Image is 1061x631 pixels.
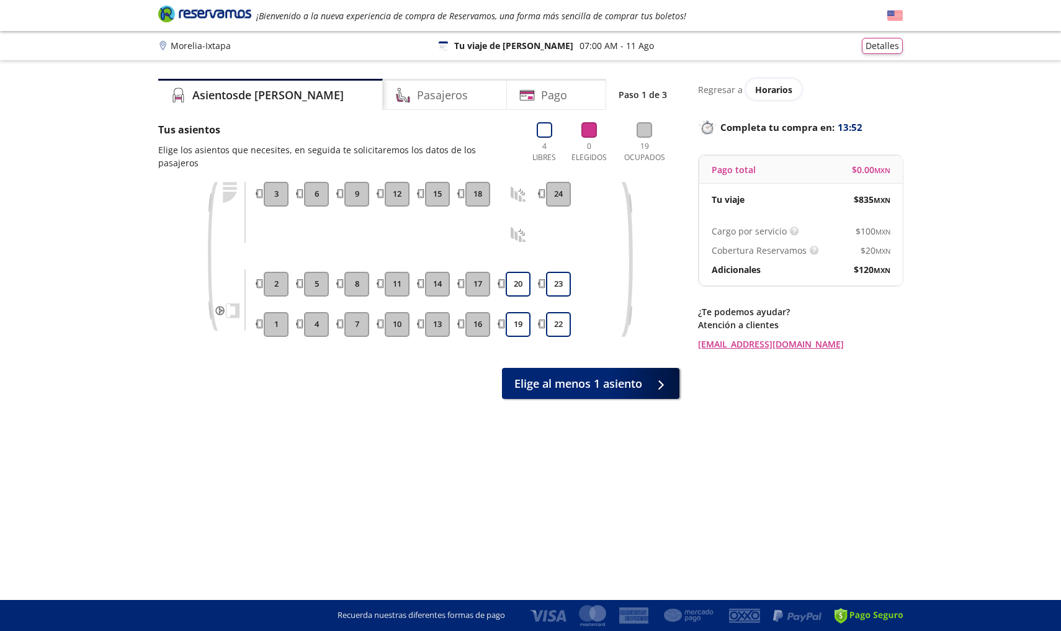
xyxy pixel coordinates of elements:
p: 4 Libres [529,141,559,163]
p: 0 Elegidos [568,141,610,163]
span: $ 100 [856,225,890,238]
small: MXN [874,166,890,175]
h4: Pago [541,87,567,104]
button: English [887,8,903,24]
p: ¿Te podemos ayudar? [698,305,903,318]
h4: Asientos de [PERSON_NAME] [192,87,344,104]
small: MXN [875,227,890,236]
i: Brand Logo [158,4,251,23]
span: $ 835 [854,193,890,206]
p: Pago total [712,163,756,176]
button: 3 [264,182,289,207]
p: Elige los asientos que necesites, en seguida te solicitaremos los datos de los pasajeros [158,143,517,169]
button: 13 [425,312,450,337]
button: 8 [344,272,369,297]
button: 14 [425,272,450,297]
p: Paso 1 de 3 [619,88,667,101]
small: MXN [874,195,890,205]
button: 10 [385,312,410,337]
button: 2 [264,272,289,297]
button: 19 [506,312,530,337]
button: Detalles [862,38,903,54]
em: ¡Bienvenido a la nueva experiencia de compra de Reservamos, una forma más sencilla de comprar tus... [256,10,686,22]
p: Regresar a [698,83,743,96]
button: Elige al menos 1 asiento [502,368,679,399]
button: 16 [465,312,490,337]
button: 17 [465,272,490,297]
button: 6 [304,182,329,207]
span: $ 120 [854,263,890,276]
p: Tu viaje [712,193,745,206]
p: Adicionales [712,263,761,276]
span: $ 20 [861,244,890,257]
small: MXN [875,246,890,256]
button: 9 [344,182,369,207]
p: Recuerda nuestras diferentes formas de pago [338,609,505,622]
button: 5 [304,272,329,297]
span: $ 0.00 [852,163,890,176]
p: 07:00 AM - 11 Ago [580,39,654,52]
a: [EMAIL_ADDRESS][DOMAIN_NAME] [698,338,903,351]
p: Tu viaje de [PERSON_NAME] [454,39,573,52]
h4: Pasajeros [417,87,468,104]
a: Brand Logo [158,4,251,27]
p: Atención a clientes [698,318,903,331]
button: 15 [425,182,450,207]
p: Cobertura Reservamos [712,244,807,257]
button: 12 [385,182,410,207]
button: 4 [304,312,329,337]
button: 22 [546,312,571,337]
button: 1 [264,312,289,337]
p: Completa tu compra en : [698,119,903,136]
small: MXN [874,266,890,275]
button: 11 [385,272,410,297]
p: Morelia - Ixtapa [171,39,231,52]
button: 23 [546,272,571,297]
p: 19 Ocupados [619,141,671,163]
span: Horarios [755,84,792,96]
button: 20 [506,272,530,297]
p: Cargo por servicio [712,225,787,238]
button: 24 [546,182,571,207]
button: 7 [344,312,369,337]
p: Tus asientos [158,122,517,137]
span: 13:52 [838,120,862,135]
div: Regresar a ver horarios [698,79,903,100]
span: Elige al menos 1 asiento [514,375,642,392]
button: 18 [465,182,490,207]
